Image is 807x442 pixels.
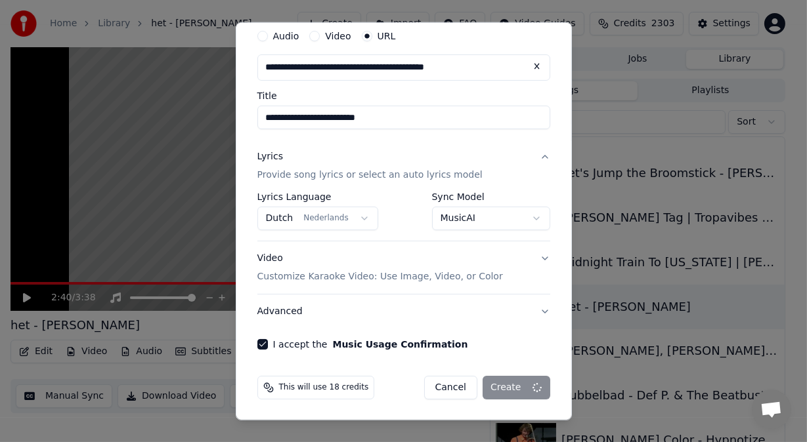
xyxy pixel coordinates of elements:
div: Video [257,252,503,283]
button: I accept the [332,340,468,349]
button: Advanced [257,294,550,329]
button: VideoCustomize Karaoke Video: Use Image, Video, or Color [257,241,550,294]
p: Customize Karaoke Video: Use Image, Video, or Color [257,270,503,283]
label: Lyrics Language [257,192,378,201]
div: Lyrics [257,150,283,163]
label: Audio [273,31,299,41]
label: I accept the [273,340,468,349]
button: Cancel [424,376,477,399]
label: URL [378,31,396,41]
label: Title [257,91,550,100]
span: This will use 18 credits [279,382,369,393]
p: Provide song lyrics or select an auto lyrics model [257,169,483,182]
div: LyricsProvide song lyrics or select an auto lyrics model [257,192,550,241]
label: Sync Model [432,192,550,201]
button: LyricsProvide song lyrics or select an auto lyrics model [257,140,550,192]
label: Video [325,31,351,41]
